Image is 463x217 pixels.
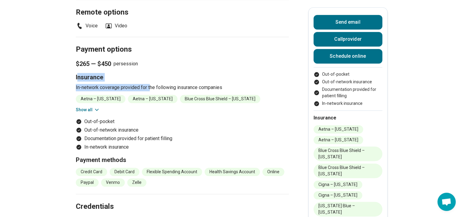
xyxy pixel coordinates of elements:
[314,136,363,144] li: Aetna – [US_STATE]
[314,191,362,199] li: Cigna – [US_STATE]
[76,187,289,212] h2: Credentials
[76,156,289,164] h3: Payment methods
[314,79,382,85] li: Out-of-network insurance
[314,164,382,178] li: Blue Cross Blue Shield – [US_STATE]
[76,60,289,68] p: per session
[314,71,382,107] ul: Payment options
[76,118,289,151] ul: Payment options
[314,71,382,77] li: Out-of-pocket
[110,168,139,176] li: Debit Card
[76,178,99,187] li: Paypal
[314,146,382,161] li: Blue Cross Blue Shield – [US_STATE]
[314,125,363,133] li: Aetna – [US_STATE]
[314,202,382,216] li: [US_STATE] Blue – [US_STATE]
[314,86,382,99] li: Documentation provided for patient filling
[180,95,260,103] li: Blue Cross Blue Shield – [US_STATE]
[76,22,98,29] li: Voice
[205,168,260,176] li: Health Savings Account
[101,178,125,187] li: Venmo
[314,49,382,64] a: Schedule online
[105,22,127,29] li: Video
[314,32,382,46] button: Callprovider
[142,168,202,176] li: Flexible Spending Account
[314,114,382,122] h2: Insurance
[76,135,289,142] li: Documentation provided for patient filling
[76,143,289,151] li: In-network insurance
[76,73,289,81] h3: Insurance
[314,15,382,29] button: Send email
[262,168,284,176] li: Online
[76,118,289,125] li: Out-of-pocket
[76,84,289,91] p: In-network coverage provided for the following insurance companies
[127,178,146,187] li: Zelle
[76,95,125,103] li: Aetna – [US_STATE]
[76,60,111,68] span: $265 — $450
[76,107,100,113] button: Show all
[76,30,289,55] h2: Payment options
[437,193,456,211] div: Chat abierto
[128,95,177,103] li: Aetna – [US_STATE]
[76,168,107,176] li: Credit Card
[76,126,289,134] li: Out-of-network insurance
[314,100,382,107] li: In-network insurance
[314,181,362,189] li: Cigna – [US_STATE]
